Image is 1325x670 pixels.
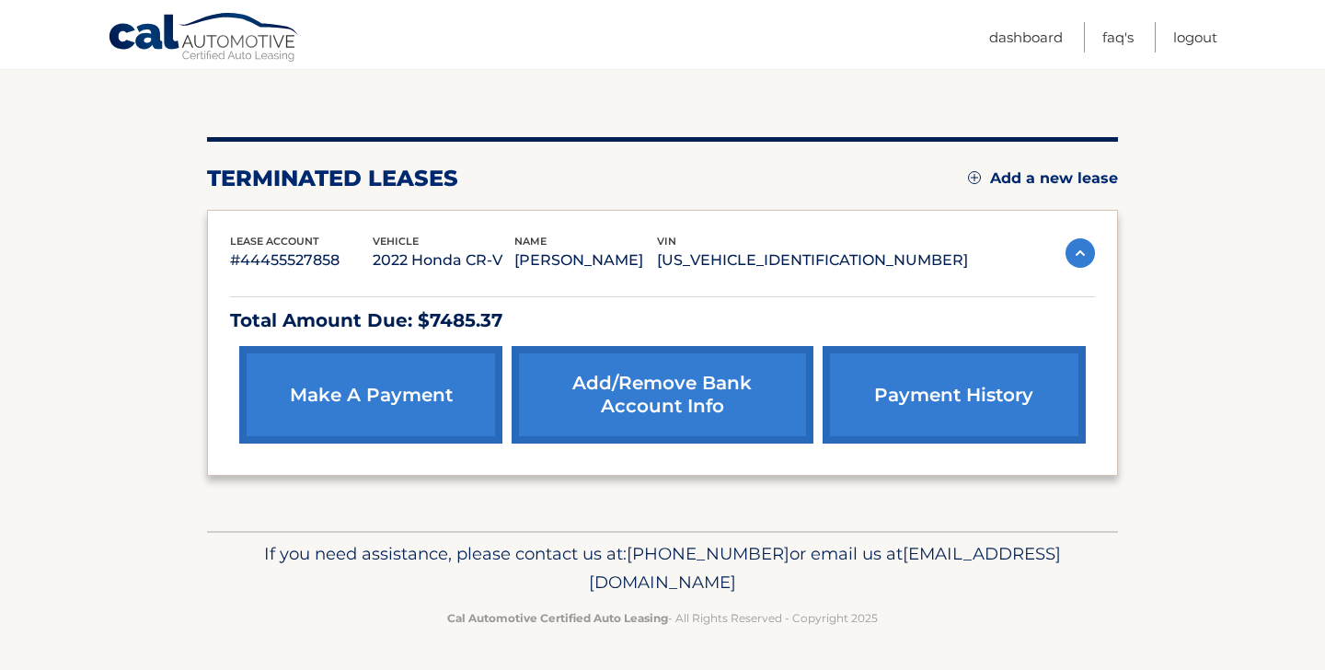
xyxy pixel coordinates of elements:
a: Logout [1173,22,1217,52]
span: name [514,235,547,248]
h2: terminated leases [207,165,458,192]
a: Cal Automotive [108,12,301,65]
span: [PHONE_NUMBER] [627,543,789,564]
span: lease account [230,235,319,248]
p: If you need assistance, please contact us at: or email us at [219,539,1106,598]
p: [PERSON_NAME] [514,248,657,273]
a: FAQ's [1102,22,1134,52]
a: make a payment [239,346,502,444]
span: vehicle [373,235,419,248]
span: vin [657,235,676,248]
a: Add a new lease [968,169,1118,188]
p: #44455527858 [230,248,373,273]
img: accordion-active.svg [1066,238,1095,268]
p: [US_VEHICLE_IDENTIFICATION_NUMBER] [657,248,968,273]
p: Total Amount Due: $7485.37 [230,305,1095,337]
a: Dashboard [989,22,1063,52]
a: Add/Remove bank account info [512,346,812,444]
img: add.svg [968,171,981,184]
strong: Cal Automotive Certified Auto Leasing [447,611,668,625]
p: 2022 Honda CR-V [373,248,515,273]
p: - All Rights Reserved - Copyright 2025 [219,608,1106,628]
a: payment history [823,346,1086,444]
